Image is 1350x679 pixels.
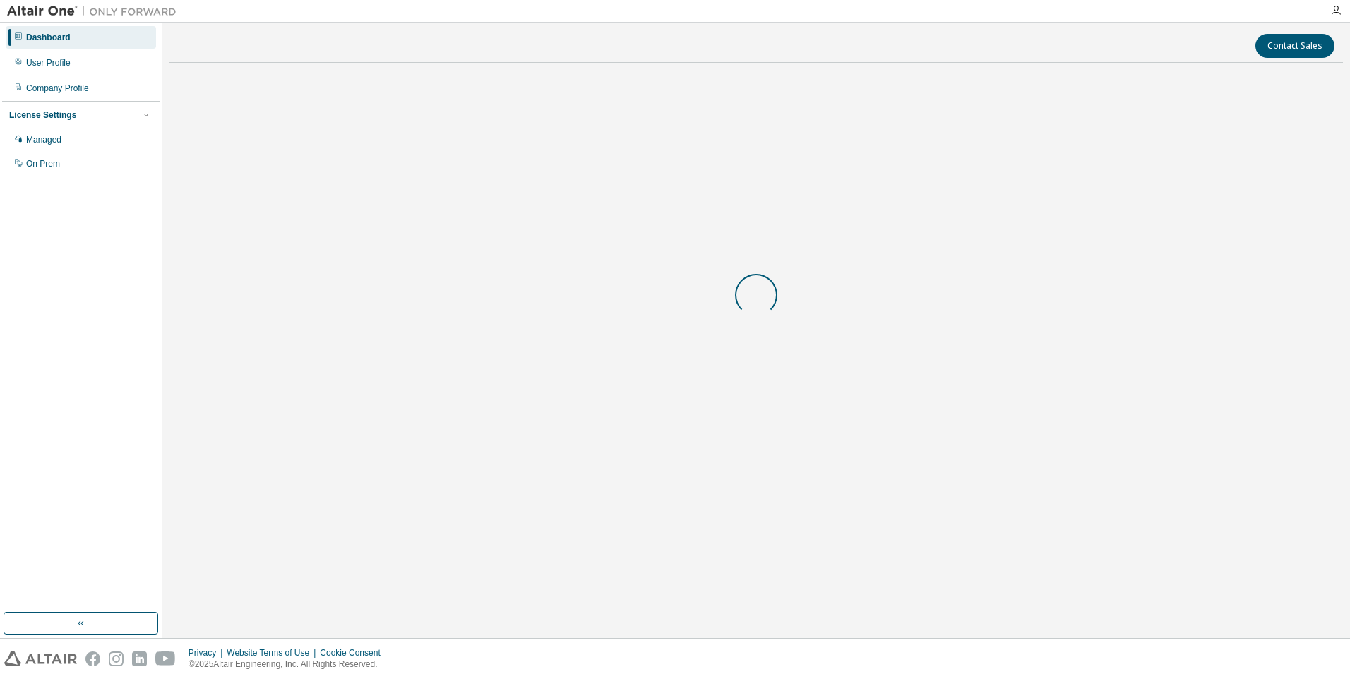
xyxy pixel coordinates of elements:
div: On Prem [26,158,60,169]
div: Cookie Consent [320,647,388,659]
img: youtube.svg [155,651,176,666]
img: facebook.svg [85,651,100,666]
p: © 2025 Altair Engineering, Inc. All Rights Reserved. [189,659,389,671]
div: Privacy [189,647,227,659]
img: instagram.svg [109,651,124,666]
div: User Profile [26,57,71,68]
img: linkedin.svg [132,651,147,666]
div: Website Terms of Use [227,647,320,659]
div: License Settings [9,109,76,121]
div: Company Profile [26,83,89,94]
div: Dashboard [26,32,71,43]
button: Contact Sales [1255,34,1334,58]
img: altair_logo.svg [4,651,77,666]
div: Managed [26,134,61,145]
img: Altair One [7,4,184,18]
